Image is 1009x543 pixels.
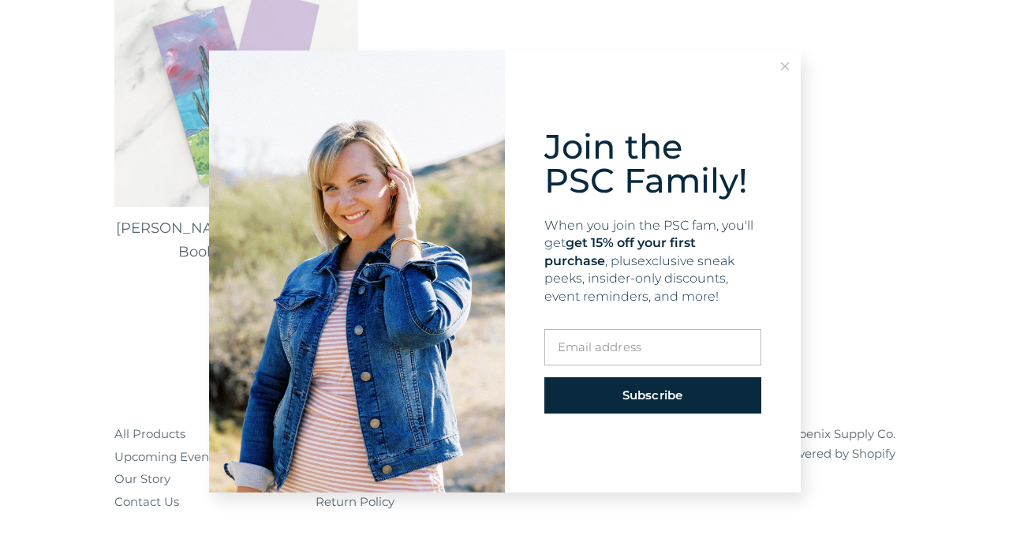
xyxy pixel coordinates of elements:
[544,217,761,305] div: When you join the PSC fam, you'll get exclusive sneak peeks, insider-only discounts, event remind...
[544,235,696,268] span: get 15% off your first purchase
[544,129,761,197] div: Join the PSC Family!
[622,388,683,403] span: Subscribe
[605,253,637,268] span: , plus
[566,339,641,354] span: mail address
[558,339,566,354] span: E
[544,377,761,414] button: Subscribe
